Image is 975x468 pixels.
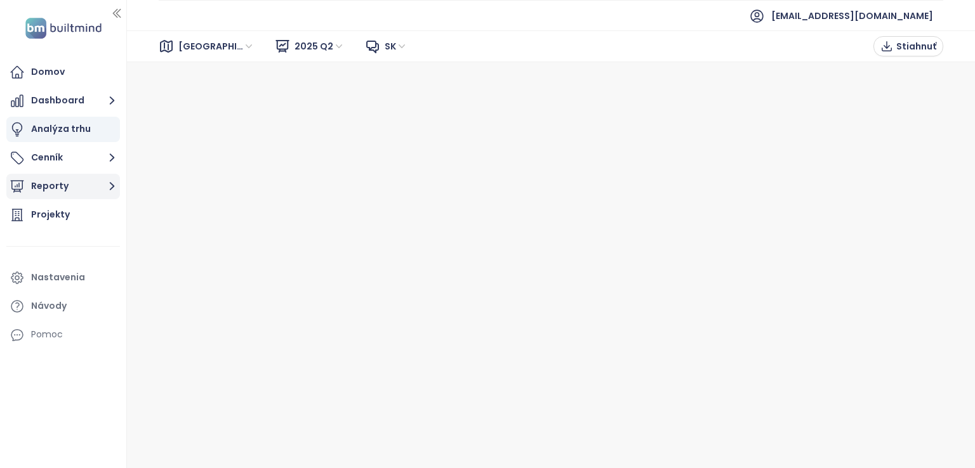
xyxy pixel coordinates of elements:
span: sk [385,37,408,56]
button: Cenník [6,145,120,171]
a: Domov [6,60,120,85]
a: Nastavenia [6,265,120,290]
div: Návody [31,298,67,314]
img: logo [22,15,105,41]
a: Analýza trhu [6,117,120,142]
a: Projekty [6,202,120,228]
button: Dashboard [6,88,120,114]
div: Projekty [31,207,70,223]
div: Pomoc [6,322,120,348]
div: Pomoc [31,327,63,342]
span: 2025 Q2 [295,37,345,56]
div: Nastavenia [31,270,85,285]
div: Domov [31,64,65,80]
span: [EMAIL_ADDRESS][DOMAIN_NAME] [771,1,933,31]
div: Analýza trhu [31,121,91,137]
button: Reporty [6,174,120,199]
span: Stiahnuť [896,39,936,53]
button: Stiahnuť [873,36,943,56]
span: Bratislava [178,37,255,56]
a: Návody [6,294,120,319]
